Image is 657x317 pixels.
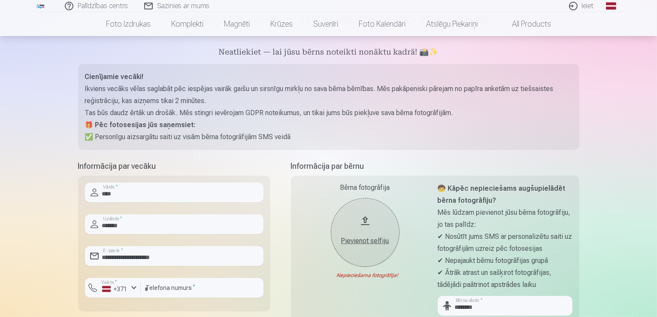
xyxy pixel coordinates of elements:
a: Atslēgu piekariņi [416,12,488,36]
p: ✔ Nosūtīt jums SMS ar personalizētu saiti uz fotogrāfijām uzreiz pēc fotosesijas [438,231,572,255]
a: Komplekti [161,12,214,36]
strong: 🎁 Pēc fotosesijas jūs saņemsiet: [85,121,196,129]
div: Pievienot selfiju [339,236,391,246]
h5: Neatliekiet — lai jūsu bērns noteikti nonāktu kadrā! 📸✨ [78,47,579,59]
p: ✔ Ātrāk atrast un sašķirot fotogrāfijas, tādējādi paātrinot apstrādes laiku [438,267,572,291]
strong: Cienījamie vecāki! [85,73,144,81]
p: ✅ Personīgu aizsargātu saiti uz visām bērna fotogrāfijām SMS veidā [85,131,572,143]
h5: Informācija par vecāku [78,160,270,172]
div: Bērna fotogrāfija [298,183,433,193]
img: /fa1 [36,3,45,9]
p: Ikviens vecāks vēlas saglabāt pēc iespējas vairāk gaišu un sirsnīgu mirkļu no sava bērna bērnības... [85,83,572,107]
a: Magnēti [214,12,260,36]
a: All products [488,12,561,36]
a: Foto kalendāri [348,12,416,36]
strong: 🧒 Kāpēc nepieciešams augšupielādēt bērna fotogrāfiju? [438,184,566,204]
button: Valsts*+371 [85,278,141,298]
label: Valsts [99,279,120,286]
button: Pievienot selfiju [331,198,400,267]
a: Foto izdrukas [96,12,161,36]
a: Krūzes [260,12,303,36]
a: Suvenīri [303,12,348,36]
div: Nepieciešama fotogrāfija! [298,272,433,279]
h5: Informācija par bērnu [291,160,579,172]
div: +371 [102,285,128,293]
p: Mēs lūdzam pievienot jūsu bērna fotogrāfiju, jo tas palīdz: [438,207,572,231]
p: Tas būs daudz ērtāk un drošāk. Mēs stingri ievērojam GDPR noteikumus, un tikai jums būs piekļuve ... [85,107,572,119]
p: ✔ Nepajaukt bērnu fotogrāfijas grupā [438,255,572,267]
